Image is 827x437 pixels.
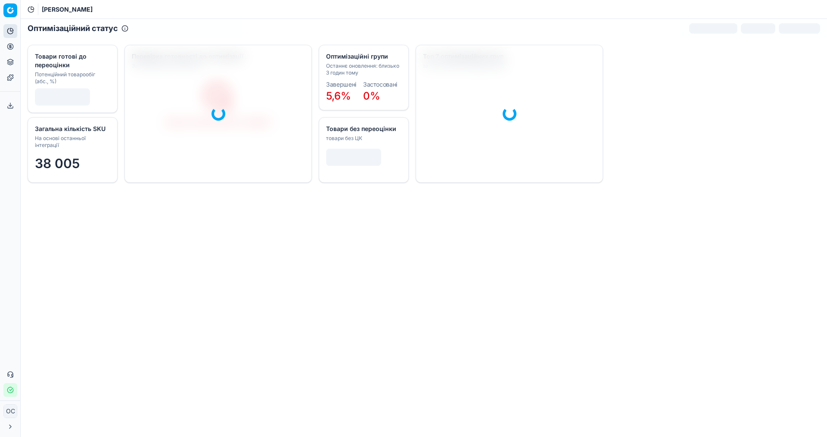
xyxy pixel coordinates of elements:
[35,156,80,171] span: 38 005
[326,52,400,61] div: Оптимізаційні групи
[35,71,109,85] div: Потенційний товарообіг (абс., %)
[326,125,400,133] div: Товари без переоцінки
[363,90,380,102] span: 0%
[28,22,118,34] h2: Оптимізаційний статус
[35,135,109,149] div: На основі останньої інтеграції
[4,405,17,418] span: ОС
[326,81,356,87] dt: Завершені
[35,125,109,133] div: Загальна кількість SKU
[363,81,397,87] dt: Застосовані
[3,404,17,418] button: ОС
[42,5,93,14] nav: breadcrumb
[326,90,351,102] span: 5,6%
[326,135,400,142] div: товари без ЦК
[35,52,109,69] div: Товари готові до переоцінки
[326,62,400,76] div: Останнє оновлення: близько 3 годин тому
[42,5,93,14] span: [PERSON_NAME]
